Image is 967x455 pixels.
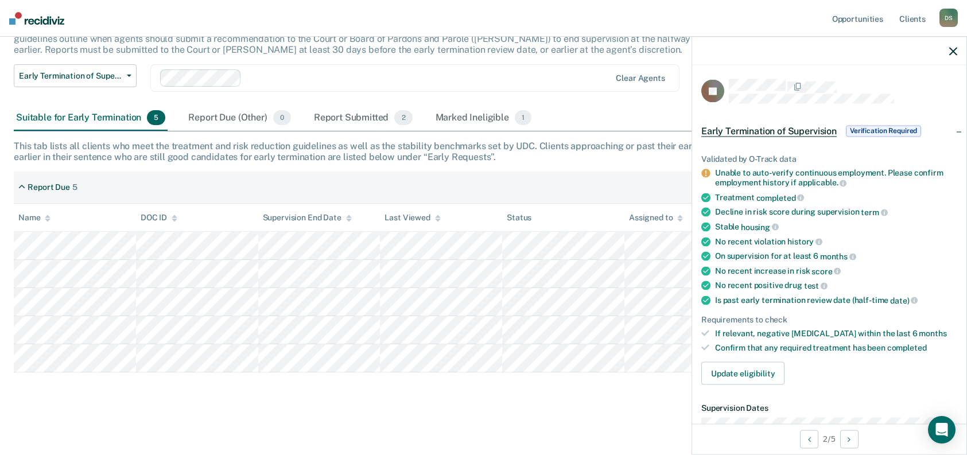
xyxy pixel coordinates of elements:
div: 2 / 5 [692,423,966,454]
div: Suitable for Early Termination [14,106,168,131]
span: history [787,237,822,246]
div: Requirements to check [701,314,957,324]
div: On supervision for at least 6 [715,251,957,262]
span: score [811,266,841,275]
span: term [861,208,887,217]
span: date) [890,295,918,305]
span: Early Termination of Supervision [701,125,837,137]
span: test [804,281,828,290]
div: DOC ID [141,213,177,223]
div: Treatment [715,192,957,203]
div: Assigned to [629,213,683,223]
span: Verification Required [846,125,921,137]
span: 2 [394,110,412,125]
div: Supervision End Date [263,213,352,223]
div: Last Viewed [385,213,440,223]
span: completed [887,343,927,352]
div: Open Intercom Messenger [928,416,956,444]
div: Validated by O-Track data [701,154,957,164]
div: This tab lists all clients who meet the treatment and risk reduction guidelines as well as the st... [14,141,953,162]
div: Report Submitted [312,106,415,131]
button: Previous Opportunity [800,430,818,448]
button: Next Opportunity [840,430,859,448]
div: Confirm that any required treatment has been [715,343,957,353]
div: Report Due (Other) [186,106,293,131]
div: Report Due [28,182,70,192]
div: 5 [72,182,77,192]
button: Update eligibility [701,361,785,384]
span: housing [741,222,779,231]
span: months [919,329,946,338]
div: Early Termination of SupervisionVerification Required [692,112,966,149]
div: No recent positive drug [715,281,957,291]
div: Name [18,213,51,223]
div: Stable [715,221,957,232]
div: Clear agents [616,73,665,83]
span: 5 [147,110,165,125]
div: D S [939,9,958,27]
div: No recent increase in risk [715,266,957,276]
p: The [US_STATE] Sentencing Commission’s 2025 Adult Sentencing, Release, & Supervision Guidelines e... [14,22,733,55]
div: If relevant, negative [MEDICAL_DATA] within the last 6 [715,329,957,339]
span: months [820,251,856,260]
dt: Supervision Dates [701,403,957,413]
div: No recent violation [715,236,957,247]
div: Status [507,213,531,223]
div: Marked Ineligible [433,106,534,131]
span: Early Termination of Supervision [19,71,122,81]
span: 0 [273,110,291,125]
span: completed [756,193,805,202]
div: Decline in risk score during supervision [715,207,957,217]
span: 1 [515,110,531,125]
img: Recidiviz [9,12,64,25]
div: Is past early termination review date (half-time [715,295,957,305]
div: Unable to auto-verify continuous employment. Please confirm employment history if applicable. [715,168,957,188]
